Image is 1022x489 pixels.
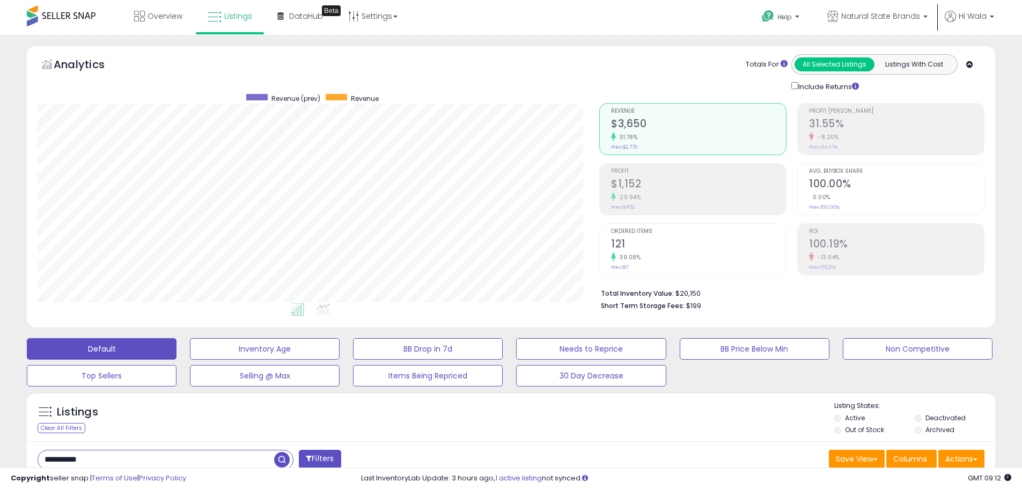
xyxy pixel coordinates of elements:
span: Columns [893,454,927,464]
span: Natural State Brands [841,11,920,21]
small: 20.94% [616,193,641,201]
button: Selling @ Max [190,365,340,386]
small: -13.04% [814,253,840,261]
h2: $1,152 [611,178,786,192]
button: Columns [886,450,937,468]
button: BB Drop in 7d [353,338,503,360]
button: Items Being Repriced [353,365,503,386]
h2: 100.19% [809,238,984,252]
h2: 100.00% [809,178,984,192]
p: Listing States: [834,401,995,411]
div: seller snap | | [11,473,186,484]
button: BB Price Below Min [680,338,829,360]
span: Profit [611,169,786,174]
small: 31.76% [616,133,637,141]
button: Filters [299,450,341,469]
li: $20,150 [601,286,976,299]
label: Out of Stock [845,425,884,434]
small: Prev: $952 [611,204,635,210]
small: Prev: $2,770 [611,144,638,150]
small: Prev: 100.00% [809,204,840,210]
span: Listings [224,11,252,21]
a: Hi Wala [945,11,994,35]
i: Get Help [761,10,775,23]
div: Clear All Filters [38,423,85,433]
small: Prev: 115.21% [809,264,836,271]
button: Default [27,338,177,360]
div: Include Returns [783,80,872,92]
a: Terms of Use [92,473,137,483]
span: 2025-09-13 09:12 GMT [968,473,1011,483]
small: -8.20% [814,133,839,141]
button: Non Competitive [843,338,992,360]
div: Totals For [746,60,788,70]
h2: 31.55% [809,118,984,132]
small: 0.00% [809,193,830,201]
span: Overview [148,11,182,21]
button: Actions [938,450,984,468]
span: Avg. Buybox Share [809,169,984,174]
span: Revenue (prev) [271,94,320,103]
div: Last InventoryLab Update: 3 hours ago, not synced. [361,473,1011,484]
button: Needs to Reprice [516,338,666,360]
button: Save View [829,450,885,468]
button: 30 Day Decrease [516,365,666,386]
span: Hi Wala [959,11,987,21]
button: All Selected Listings [795,57,874,71]
span: $199 [686,301,701,311]
span: Revenue [611,108,786,114]
b: Total Inventory Value: [601,289,674,298]
button: Top Sellers [27,365,177,386]
label: Archived [925,425,954,434]
small: 39.08% [616,253,641,261]
span: Ordered Items [611,229,786,235]
span: Profit [PERSON_NAME] [809,108,984,114]
strong: Copyright [11,473,50,483]
b: Short Term Storage Fees: [601,301,685,310]
h5: Analytics [54,57,126,75]
span: DataHub [289,11,323,21]
div: Tooltip anchor [322,5,341,16]
span: ROI [809,229,984,235]
small: Prev: 34.37% [809,144,837,150]
button: Inventory Age [190,338,340,360]
a: 1 active listing [495,473,542,483]
label: Active [845,413,865,422]
a: Privacy Policy [139,473,186,483]
h5: Listings [57,405,98,420]
button: Listings With Cost [874,57,954,71]
span: Revenue [351,94,379,103]
a: Help [753,2,810,35]
h2: 121 [611,238,786,252]
span: Help [777,12,792,21]
label: Deactivated [925,413,966,422]
small: Prev: 87 [611,264,628,271]
h2: $3,650 [611,118,786,132]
